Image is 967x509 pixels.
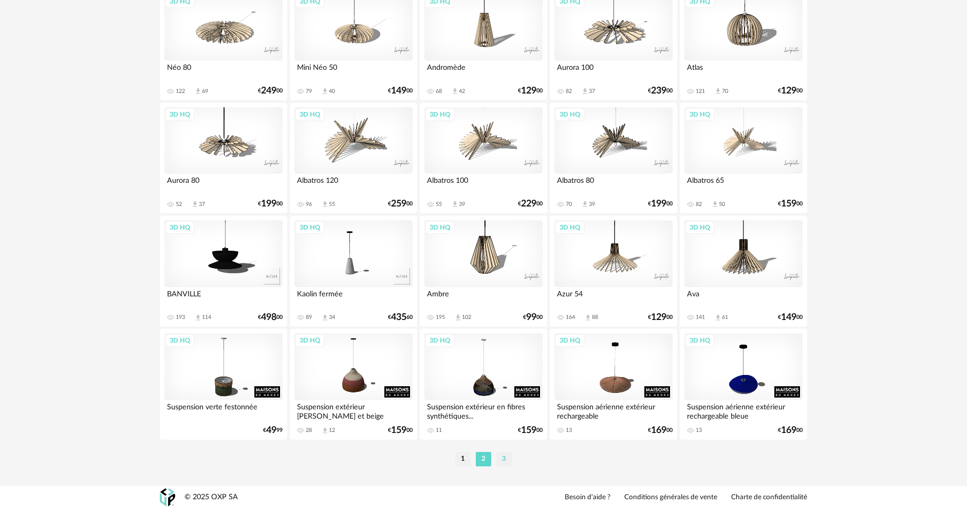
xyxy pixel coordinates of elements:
div: € 00 [648,200,673,208]
span: Download icon [451,200,459,208]
div: 50 [719,201,725,208]
div: Azur 54 [554,287,673,308]
div: 3D HQ [295,108,325,121]
div: 13 [696,427,702,434]
div: € 00 [388,427,413,434]
div: Suspension extérieur en fibres synthétiques... [424,400,543,421]
a: 3D HQ Ava 141 Download icon 61 €14900 [680,216,807,327]
div: 121 [696,88,705,95]
div: € 00 [518,200,543,208]
div: € 00 [648,87,673,95]
span: 259 [391,200,406,208]
a: 3D HQ Albatros 80 70 Download icon 39 €19900 [550,103,677,214]
div: € 00 [648,314,673,321]
div: © 2025 OXP SA [184,493,238,502]
div: Kaolin fermée [294,287,413,308]
span: 49 [266,427,276,434]
span: Download icon [581,200,589,208]
span: Download icon [714,87,722,95]
span: 99 [526,314,536,321]
div: 61 [722,314,728,321]
div: 96 [306,201,312,208]
div: Aurora 100 [554,61,673,81]
span: Download icon [454,314,462,322]
a: 3D HQ Suspension aérienne extérieur rechargeable bleue 13 €16900 [680,329,807,440]
div: 82 [566,88,572,95]
a: 3D HQ Azur 54 164 Download icon 88 €12900 [550,216,677,327]
span: 249 [261,87,276,95]
div: € 00 [388,87,413,95]
span: Download icon [191,200,199,208]
a: 3D HQ Suspension aérienne extérieur rechargeable 13 €16900 [550,329,677,440]
div: € 00 [778,200,803,208]
div: 11 [436,427,442,434]
div: 69 [202,88,208,95]
span: Download icon [194,87,202,95]
li: 3 [496,452,512,466]
div: Andromède [424,61,543,81]
div: Ambre [424,287,543,308]
div: € 00 [648,427,673,434]
div: 70 [566,201,572,208]
div: 82 [696,201,702,208]
div: € 00 [258,314,283,321]
a: 3D HQ Albatros 120 96 Download icon 55 €25900 [290,103,417,214]
img: OXP [160,488,175,506]
span: 169 [781,427,796,434]
div: € 00 [388,200,413,208]
div: 3D HQ [165,108,195,121]
div: € 00 [778,87,803,95]
span: Download icon [194,314,202,322]
div: 79 [306,88,312,95]
span: 149 [781,314,796,321]
div: € 00 [258,200,283,208]
div: 3D HQ [555,221,585,234]
a: Charte de confidentialité [731,493,807,502]
div: 3D HQ [165,221,195,234]
div: 39 [589,201,595,208]
div: 193 [176,314,185,321]
span: Download icon [714,314,722,322]
span: Download icon [321,314,329,322]
span: Download icon [321,200,329,208]
span: 498 [261,314,276,321]
div: € 00 [778,314,803,321]
li: 1 [455,452,471,466]
div: 3D HQ [685,221,715,234]
div: 3D HQ [685,108,715,121]
div: 12 [329,427,335,434]
div: 195 [436,314,445,321]
span: 159 [521,427,536,434]
div: € 60 [388,314,413,321]
div: 3D HQ [425,221,455,234]
div: € 00 [518,87,543,95]
div: BANVILLE [164,287,283,308]
div: Albatros 120 [294,174,413,194]
div: 102 [462,314,471,321]
a: 3D HQ Albatros 100 55 Download icon 39 €22900 [420,103,547,214]
div: 3D HQ [425,108,455,121]
div: Aurora 80 [164,174,283,194]
div: Albatros 80 [554,174,673,194]
div: 3D HQ [555,334,585,347]
span: 159 [391,427,406,434]
span: 169 [651,427,666,434]
div: 52 [176,201,182,208]
a: Besoin d'aide ? [565,493,610,502]
div: 89 [306,314,312,321]
div: Suspension verte festonnée [164,400,283,421]
span: Download icon [711,200,719,208]
div: 68 [436,88,442,95]
span: 199 [261,200,276,208]
span: 129 [521,87,536,95]
span: 435 [391,314,406,321]
a: 3D HQ Ambre 195 Download icon 102 €9900 [420,216,547,327]
a: Conditions générales de vente [624,493,717,502]
div: Albatros 65 [684,174,803,194]
div: 13 [566,427,572,434]
span: Download icon [321,87,329,95]
div: € 00 [778,427,803,434]
span: Download icon [451,87,459,95]
a: 3D HQ Suspension verte festonnée €4999 [160,329,287,440]
a: 3D HQ BANVILLE 193 Download icon 114 €49800 [160,216,287,327]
